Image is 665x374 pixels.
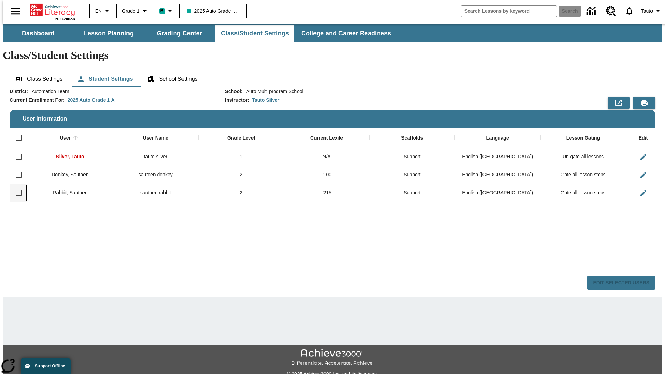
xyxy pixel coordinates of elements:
[225,89,242,95] h2: School :
[284,166,370,184] div: -100
[198,148,284,166] div: 1
[369,184,455,202] div: Support
[35,364,65,368] span: Support Offline
[583,2,602,21] a: Data Center
[10,88,655,290] div: User Information
[633,97,655,109] button: Print Preview
[284,184,370,202] div: -215
[68,97,115,104] div: 2025 Auto Grade 1 A
[227,135,255,141] div: Grade Level
[160,7,164,15] span: B
[198,166,284,184] div: 2
[243,88,303,95] span: Auto Multi program School
[602,2,620,20] a: Resource Center, Will open in new tab
[540,184,626,202] div: Gate all lesson steps
[401,135,423,141] div: Scaffolds
[3,25,397,42] div: SubNavbar
[310,135,343,141] div: Current Lexile
[92,5,114,17] button: Language: EN, Select a language
[566,135,600,141] div: Lesson Gating
[455,184,540,202] div: English (US)
[28,88,69,95] span: Automation Team
[455,166,540,184] div: English (US)
[119,5,152,17] button: Grade: Grade 1, Select a grade
[10,71,655,87] div: Class/Student Settings
[52,172,88,177] span: Donkey, Sautoen
[113,148,198,166] div: tauto.silver
[60,135,71,141] div: User
[6,1,26,21] button: Open side menu
[215,25,294,42] button: Class/Student Settings
[639,135,648,141] div: Edit
[187,8,239,15] span: 2025 Auto Grade 1 A
[540,166,626,184] div: Gate all lesson steps
[10,71,68,87] button: Class Settings
[56,154,84,159] span: Silver, Tauto
[641,8,653,15] span: Tauto
[30,3,75,17] a: Home
[53,190,87,195] span: Rabbit, Sautoen
[113,166,198,184] div: sautoen.donkey
[55,17,75,21] span: NJ Edition
[3,24,662,42] div: SubNavbar
[10,97,65,103] h2: Current Enrollment For :
[122,8,140,15] span: Grade 1
[636,168,650,182] button: Edit User
[3,25,73,42] button: Dashboard
[113,184,198,202] div: sautoen.rabbit
[95,8,102,15] span: EN
[3,49,662,62] h1: Class/Student Settings
[284,148,370,166] div: N/A
[291,349,374,366] img: Achieve3000 Differentiate Accelerate Achieve
[636,186,650,200] button: Edit User
[296,25,397,42] button: College and Career Readiness
[638,5,665,17] button: Profile/Settings
[71,71,138,87] button: Student Settings
[143,135,168,141] div: User Name
[486,135,509,141] div: Language
[369,166,455,184] div: Support
[142,71,203,87] button: School Settings
[636,150,650,164] button: Edit User
[540,148,626,166] div: Un-gate all lessons
[74,25,143,42] button: Lesson Planning
[30,2,75,21] div: Home
[198,184,284,202] div: 2
[145,25,214,42] button: Grading Center
[225,97,249,103] h2: Instructor :
[21,358,71,374] button: Support Offline
[252,97,279,104] div: Tauto Silver
[608,97,630,109] button: Export to CSV
[10,89,28,95] h2: District :
[23,116,67,122] span: User Information
[620,2,638,20] a: Notifications
[369,148,455,166] div: Support
[455,148,540,166] div: English (US)
[461,6,557,17] input: search field
[157,5,177,17] button: Boost Class color is teal. Change class color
